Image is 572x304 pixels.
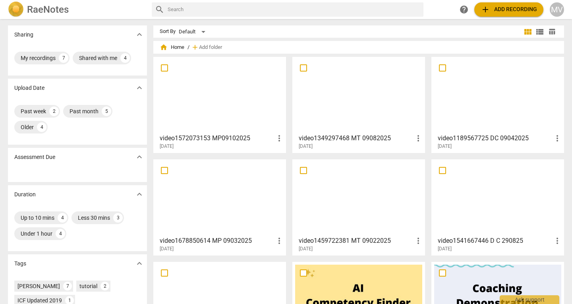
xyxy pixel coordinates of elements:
button: Show more [133,29,145,41]
span: expand_more [135,83,144,93]
span: [DATE] [299,246,313,252]
div: 7 [59,53,68,63]
a: LogoRaeNotes [8,2,145,17]
a: video1459722381 MT 09022025[DATE] [295,162,422,252]
span: more_vert [553,236,562,246]
a: video1349297468 MT 09082025[DATE] [295,60,422,149]
button: Tile view [522,26,534,38]
input: Search [168,3,420,16]
span: Add folder [199,45,222,50]
p: Assessment Due [14,153,55,161]
div: 4 [120,53,130,63]
a: video1678850614 MP 09032025[DATE] [156,162,283,252]
span: view_list [535,27,545,37]
div: 2 [49,106,59,116]
span: add [191,43,199,51]
div: Less 30 mins [78,214,110,222]
div: Older [21,123,34,131]
button: Show more [133,151,145,163]
button: MV [550,2,564,17]
div: 4 [58,213,67,223]
a: video1189567725 DC 09042025[DATE] [434,60,561,149]
div: Under 1 hour [21,230,52,238]
span: more_vert [274,236,284,246]
button: Show more [133,188,145,200]
span: more_vert [553,134,562,143]
div: tutorial [79,282,97,290]
div: Sort By [160,29,176,35]
span: [DATE] [160,143,174,150]
h3: video1541667446 D C 290825 [438,236,553,246]
h3: video1678850614 MP 09032025 [160,236,274,246]
h3: video1189567725 DC 09042025 [438,134,553,143]
p: Sharing [14,31,33,39]
div: My recordings [21,54,56,62]
span: [DATE] [299,143,313,150]
a: video1541667446 D C 290825[DATE] [434,162,561,252]
div: 3 [113,213,123,223]
div: 2 [100,282,109,290]
div: [PERSON_NAME] [17,282,60,290]
span: search [155,5,164,14]
span: / [187,45,189,50]
div: 7 [63,282,72,290]
span: [DATE] [438,246,452,252]
span: more_vert [274,134,284,143]
div: Up to 10 mins [21,214,54,222]
span: add [481,5,490,14]
div: Default [179,25,208,38]
span: expand_more [135,30,144,39]
span: table_chart [548,28,556,35]
span: expand_more [135,152,144,162]
button: Show more [133,258,145,269]
div: Ask support [500,295,559,304]
h3: video1572073153 MP09102025 [160,134,274,143]
div: Shared with me [79,54,117,62]
h3: video1459722381 MT 09022025 [299,236,414,246]
span: view_module [523,27,533,37]
button: List view [534,26,546,38]
span: Home [160,43,184,51]
h2: RaeNotes [27,4,69,15]
button: Upload [474,2,543,17]
div: 5 [102,106,111,116]
span: home [160,43,168,51]
span: expand_more [135,259,144,268]
button: Show more [133,82,145,94]
div: Past week [21,107,46,115]
a: video1572073153 MP09102025[DATE] [156,60,283,149]
span: expand_more [135,190,144,199]
div: 4 [37,122,46,132]
p: Duration [14,190,36,199]
a: Help [457,2,471,17]
p: Upload Date [14,84,44,92]
span: more_vert [414,236,423,246]
p: Tags [14,259,26,268]
div: 4 [56,229,65,238]
button: Table view [546,26,558,38]
span: help [459,5,469,14]
span: more_vert [414,134,423,143]
div: Past month [70,107,99,115]
h3: video1349297468 MT 09082025 [299,134,414,143]
img: Logo [8,2,24,17]
span: Add recording [481,5,537,14]
span: [DATE] [160,246,174,252]
span: [DATE] [438,143,452,150]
